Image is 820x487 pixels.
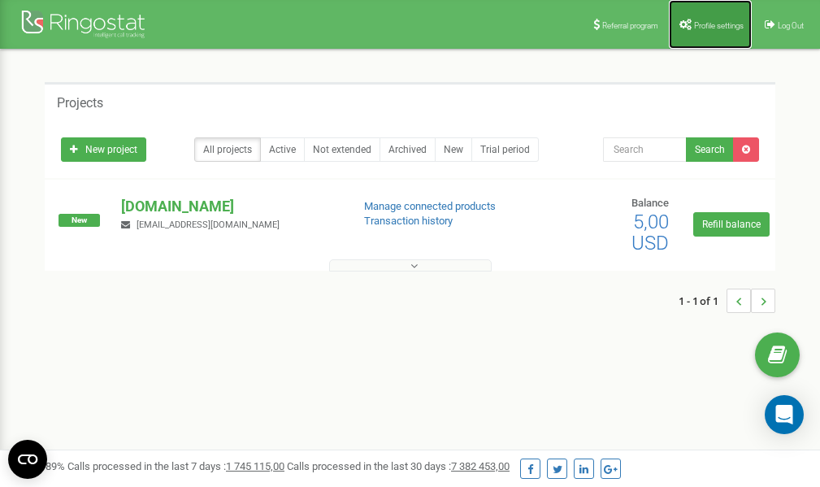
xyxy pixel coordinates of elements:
[57,96,103,111] h5: Projects
[380,137,436,162] a: Archived
[435,137,472,162] a: New
[451,460,510,472] u: 7 382 453,00
[287,460,510,472] span: Calls processed in the last 30 days :
[59,214,100,227] span: New
[304,137,380,162] a: Not extended
[631,211,669,254] span: 5,00 USD
[631,197,669,209] span: Balance
[121,196,337,217] p: [DOMAIN_NAME]
[602,21,658,30] span: Referral program
[226,460,284,472] u: 1 745 115,00
[679,272,775,329] nav: ...
[679,289,727,313] span: 1 - 1 of 1
[765,395,804,434] div: Open Intercom Messenger
[8,440,47,479] button: Open CMP widget
[603,137,687,162] input: Search
[364,200,496,212] a: Manage connected products
[693,212,770,237] a: Refill balance
[137,220,280,230] span: [EMAIL_ADDRESS][DOMAIN_NAME]
[61,137,146,162] a: New project
[778,21,804,30] span: Log Out
[686,137,734,162] button: Search
[364,215,453,227] a: Transaction history
[194,137,261,162] a: All projects
[694,21,744,30] span: Profile settings
[260,137,305,162] a: Active
[67,460,284,472] span: Calls processed in the last 7 days :
[471,137,539,162] a: Trial period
